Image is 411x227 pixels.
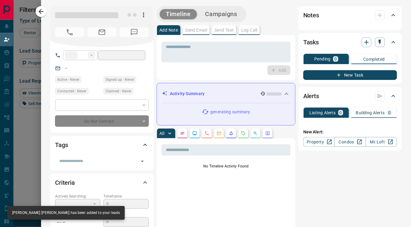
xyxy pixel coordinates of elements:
p: 0 [388,111,391,115]
span: Contacted - Never [57,88,86,94]
p: Pending [314,57,331,61]
svg: Agent Actions [265,131,270,136]
div: Alerts [303,89,397,103]
div: Notes [303,8,397,22]
svg: Calls [204,131,209,136]
a: -- [65,66,67,71]
p: Timeframe: [103,194,149,199]
h2: Notes [303,10,319,20]
button: New Task [303,70,397,80]
p: Activity Summary [170,91,204,97]
svg: Lead Browsing Activity [192,131,197,136]
span: No Email [87,27,117,37]
p: Actively Searching: [55,194,100,199]
div: Do Not Contact [55,115,149,127]
a: Mr.Loft [366,137,397,147]
div: Activity Summary [162,88,290,99]
p: generating summary [210,109,250,115]
button: Open [138,157,147,166]
span: Active - Never [57,77,79,83]
button: Campaigns [199,9,243,19]
div: Tasks [303,35,397,50]
p: Completed [363,57,385,61]
p: Building Alerts [356,111,385,115]
svg: Emails [217,131,221,136]
p: Listing Alerts [309,111,336,115]
span: Signed up - Never [106,77,134,83]
p: No Timeline Activity Found [162,163,291,169]
div: Criteria [55,175,149,190]
svg: Notes [180,131,185,136]
p: Budget: [103,212,149,217]
p: All [159,131,164,136]
p: New Alert: [303,129,397,135]
p: 0 [334,57,337,61]
a: Property [303,137,335,147]
h2: Criteria [55,178,75,187]
a: Condos [334,137,366,147]
div: [PERSON_NAME] [PERSON_NAME] has been added to your leads [12,208,120,218]
span: No Number [120,27,149,37]
p: Add Note [159,28,178,32]
button: Timeline [160,9,197,19]
span: No Number [55,27,84,37]
svg: Requests [241,131,246,136]
h2: Tasks [303,37,319,47]
h2: Alerts [303,91,319,101]
span: Claimed - Never [106,88,131,94]
p: 0 [340,111,342,115]
div: Tags [55,138,149,152]
h2: Tags [55,140,68,150]
svg: Listing Alerts [229,131,234,136]
svg: Opportunities [253,131,258,136]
